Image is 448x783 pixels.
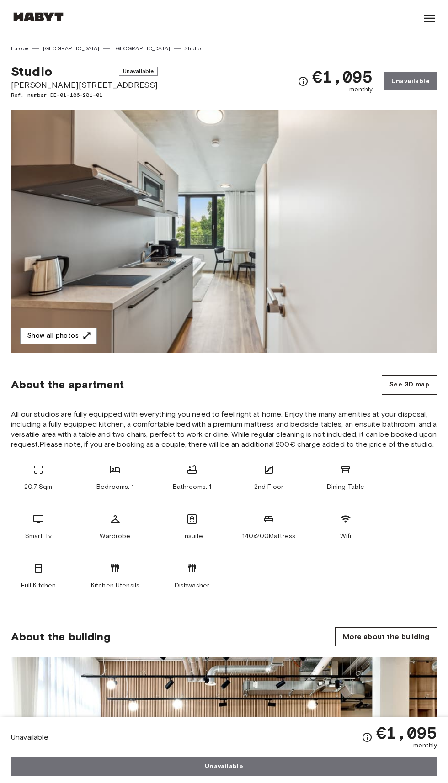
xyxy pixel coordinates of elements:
[11,63,52,79] span: Studio
[173,482,212,492] span: Bathrooms: 1
[362,732,373,743] svg: Check cost overview for full price breakdown. Please note that discounts apply to new joiners onl...
[91,581,139,590] span: Kitchen Utensils
[11,79,158,91] span: [PERSON_NAME][STREET_ADDRESS]
[20,328,97,344] button: Show all photos
[11,732,48,742] span: Unavailable
[413,741,437,750] span: monthly
[184,44,201,53] a: Studio
[11,110,437,353] img: Marketing picture of unit DE-01-186-231-01
[113,44,170,53] a: [GEOGRAPHIC_DATA]
[254,482,283,492] span: 2nd Floor
[298,76,309,87] svg: Check cost overview for full price breakdown. Please note that discounts apply to new joiners onl...
[11,44,29,53] a: Europe
[24,482,52,492] span: 20.7 Sqm
[242,532,295,541] span: 140x200Mattress
[382,375,437,395] button: See 3D map
[335,627,437,646] a: More about the building
[327,482,365,492] span: Dining Table
[340,532,352,541] span: Wifi
[11,12,66,21] img: Habyt
[96,482,134,492] span: Bedrooms: 1
[119,67,158,76] span: Unavailable
[11,378,124,391] span: About the apartment
[100,532,130,541] span: Wardrobe
[43,44,100,53] a: [GEOGRAPHIC_DATA]
[376,725,437,741] span: €1,095
[25,532,52,541] span: Smart Tv
[11,91,158,99] span: Ref. number DE-01-186-231-01
[181,532,203,541] span: Ensuite
[21,581,56,590] span: Full Kitchen
[349,85,373,94] span: monthly
[175,581,210,590] span: Dishwasher
[312,69,373,85] span: €1,095
[11,630,111,644] span: About the building
[11,409,437,450] span: All our studios are fully equipped with everything you need to feel right at home. Enjoy the many...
